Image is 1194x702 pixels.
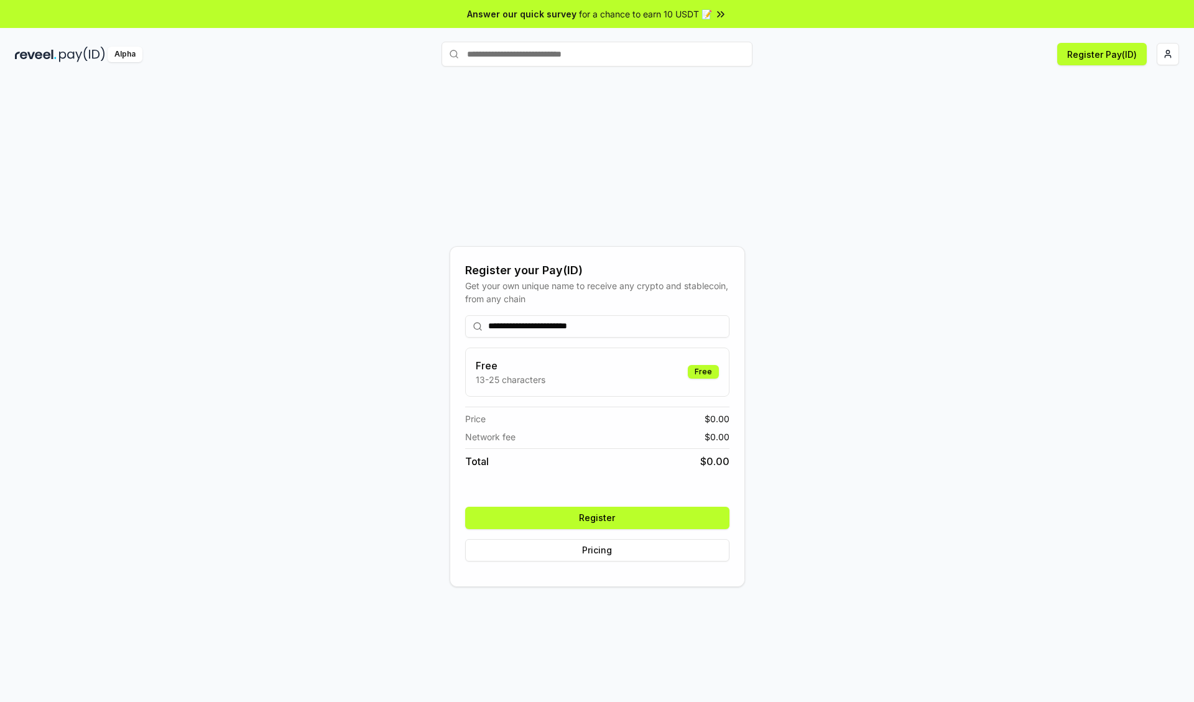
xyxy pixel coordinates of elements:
[465,454,489,469] span: Total
[1057,43,1147,65] button: Register Pay(ID)
[700,454,729,469] span: $ 0.00
[108,47,142,62] div: Alpha
[465,507,729,529] button: Register
[59,47,105,62] img: pay_id
[579,7,712,21] span: for a chance to earn 10 USDT 📝
[465,539,729,561] button: Pricing
[465,279,729,305] div: Get your own unique name to receive any crypto and stablecoin, from any chain
[467,7,576,21] span: Answer our quick survey
[705,412,729,425] span: $ 0.00
[476,373,545,386] p: 13-25 characters
[465,430,516,443] span: Network fee
[465,262,729,279] div: Register your Pay(ID)
[705,430,729,443] span: $ 0.00
[15,47,57,62] img: reveel_dark
[688,365,719,379] div: Free
[465,412,486,425] span: Price
[476,358,545,373] h3: Free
